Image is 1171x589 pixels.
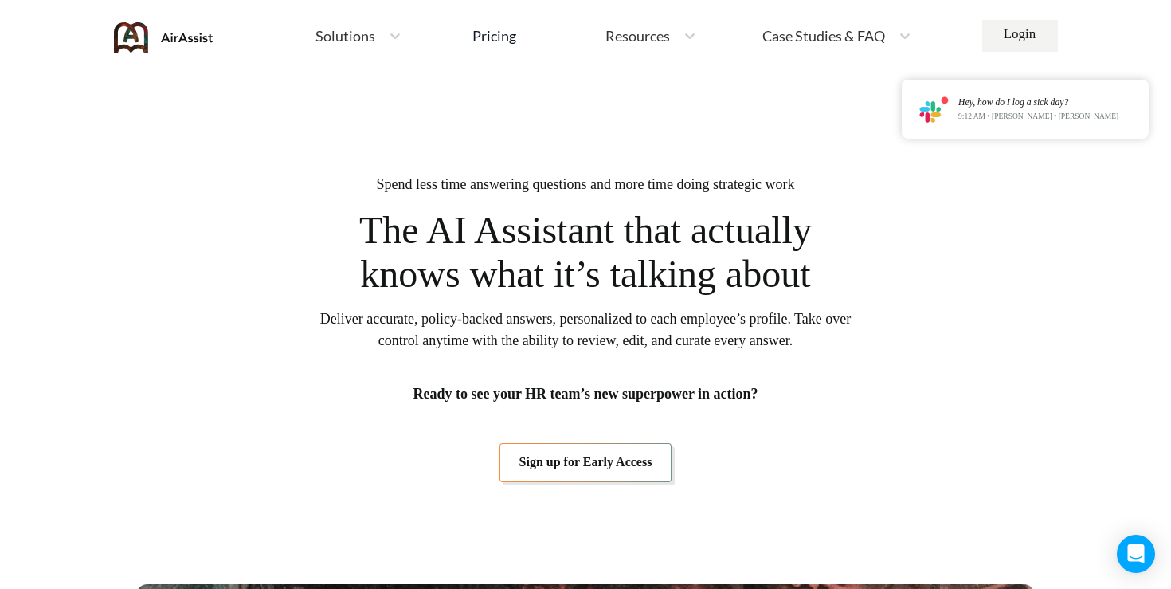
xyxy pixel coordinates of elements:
div: Open Intercom Messenger [1117,535,1155,573]
img: notification [919,96,949,123]
a: Sign up for Early Access [499,443,672,481]
p: 9:12 AM • [PERSON_NAME] • [PERSON_NAME] [958,112,1118,121]
a: Pricing [472,22,516,50]
span: Case Studies & FAQ [762,29,885,43]
span: Ready to see your HR team’s new superpower in action? [413,383,758,405]
div: Hey, how do I log a sick day? [958,97,1118,108]
span: Spend less time answering questions and more time doing strategic work [377,174,795,195]
img: AirAssist [114,22,213,53]
a: Login [982,20,1058,52]
span: The AI Assistant that actually knows what it’s talking about [339,208,833,296]
span: Deliver accurate, policy-backed answers, personalized to each employee’s profile. Take over contr... [319,308,852,351]
span: Resources [605,29,670,43]
span: Solutions [315,29,375,43]
div: Pricing [472,29,516,43]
